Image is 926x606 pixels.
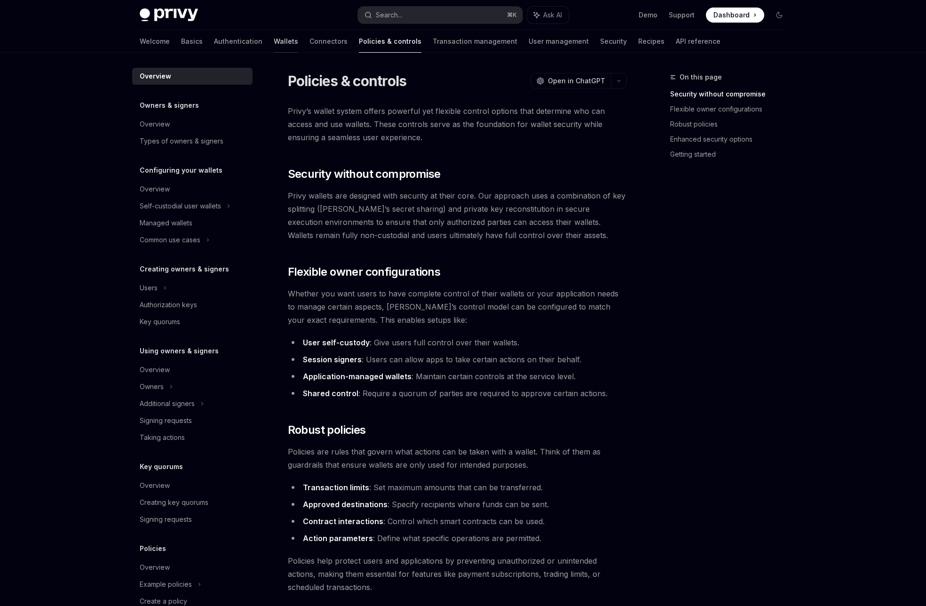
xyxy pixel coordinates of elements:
[359,30,421,53] a: Policies & controls
[303,389,358,398] strong: Shared control
[132,296,253,313] a: Authorization keys
[303,517,383,526] strong: Contract interactions
[132,68,253,85] a: Overview
[214,30,262,53] a: Authentication
[288,264,441,279] span: Flexible owner configurations
[140,480,170,491] div: Overview
[288,72,407,89] h1: Policies & controls
[507,11,517,19] span: ⌘ K
[132,181,253,198] a: Overview
[670,117,794,132] a: Robust policies
[529,30,589,53] a: User management
[527,7,569,24] button: Ask AI
[140,234,200,246] div: Common use cases
[140,263,229,275] h5: Creating owners & signers
[670,132,794,147] a: Enhanced security options
[433,30,517,53] a: Transaction management
[358,7,522,24] button: Search...⌘K
[600,30,627,53] a: Security
[140,316,180,327] div: Key quorums
[140,282,158,294] div: Users
[303,338,370,347] strong: User self-custody
[140,71,171,82] div: Overview
[288,554,627,594] span: Policies help protect users and applications by preventing unauthorized or unintended actions, ma...
[132,215,253,231] a: Managed wallets
[140,381,164,392] div: Owners
[132,412,253,429] a: Signing requests
[132,477,253,494] a: Overview
[132,559,253,576] a: Overview
[303,372,412,381] strong: Application-managed wallets
[140,299,197,311] div: Authorization keys
[669,10,695,20] a: Support
[140,100,199,111] h5: Owners & signers
[140,183,170,195] div: Overview
[132,429,253,446] a: Taking actions
[676,30,720,53] a: API reference
[140,364,170,375] div: Overview
[140,514,192,525] div: Signing requests
[140,543,166,554] h5: Policies
[288,353,627,366] li: : Users can allow apps to take certain actions on their behalf.
[140,579,192,590] div: Example policies
[288,287,627,327] span: Whether you want users to have complete control of their wallets or your application needs to man...
[132,313,253,330] a: Key quorums
[303,500,388,509] strong: Approved destinations
[639,10,657,20] a: Demo
[288,532,627,545] li: : Define what specific operations are permitted.
[288,387,627,400] li: : Require a quorum of parties are required to approve certain actions.
[140,8,198,22] img: dark logo
[140,345,219,357] h5: Using owners & signers
[140,432,185,443] div: Taking actions
[140,217,192,229] div: Managed wallets
[274,30,298,53] a: Wallets
[376,9,402,21] div: Search...
[288,167,441,182] span: Security without compromise
[288,189,627,242] span: Privy wallets are designed with security at their core. Our approach uses a combination of key sp...
[543,10,562,20] span: Ask AI
[132,361,253,378] a: Overview
[132,511,253,528] a: Signing requests
[309,30,348,53] a: Connectors
[680,72,722,83] span: On this page
[140,398,195,409] div: Additional signers
[140,119,170,130] div: Overview
[140,562,170,573] div: Overview
[288,370,627,383] li: : Maintain certain controls at the service level.
[140,415,192,426] div: Signing requests
[140,165,222,176] h5: Configuring your wallets
[772,8,787,23] button: Toggle dark mode
[303,534,373,543] strong: Action parameters
[706,8,764,23] a: Dashboard
[132,494,253,511] a: Creating key quorums
[713,10,750,20] span: Dashboard
[288,104,627,144] span: Privy’s wallet system offers powerful yet flexible control options that determine who can access ...
[670,147,794,162] a: Getting started
[288,481,627,494] li: : Set maximum amounts that can be transferred.
[303,483,369,492] strong: Transaction limits
[140,497,208,508] div: Creating key quorums
[670,102,794,117] a: Flexible owner configurations
[288,336,627,349] li: : Give users full control over their wallets.
[132,133,253,150] a: Types of owners & signers
[670,87,794,102] a: Security without compromise
[132,116,253,133] a: Overview
[548,76,605,86] span: Open in ChatGPT
[288,498,627,511] li: : Specify recipients where funds can be sent.
[303,355,362,364] strong: Session signers
[181,30,203,53] a: Basics
[288,445,627,471] span: Policies are rules that govern what actions can be taken with a wallet. Think of them as guardrai...
[288,423,366,438] span: Robust policies
[530,73,611,89] button: Open in ChatGPT
[638,30,665,53] a: Recipes
[288,515,627,528] li: : Control which smart contracts can be used.
[140,30,170,53] a: Welcome
[140,461,183,472] h5: Key quorums
[140,200,221,212] div: Self-custodial user wallets
[140,136,223,147] div: Types of owners & signers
